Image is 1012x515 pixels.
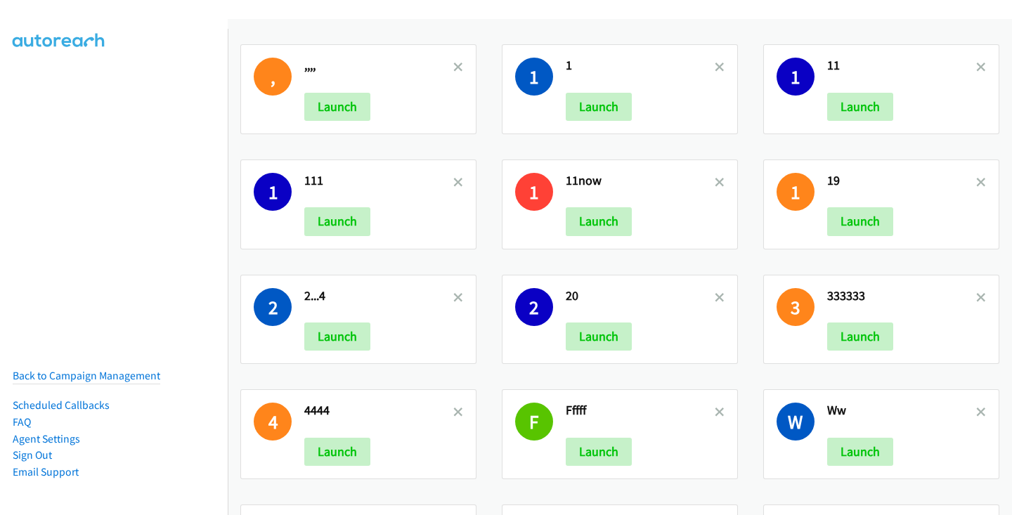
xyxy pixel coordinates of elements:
h1: 1 [515,173,553,211]
h2: 19 [827,173,976,189]
button: Launch [304,93,370,121]
button: Launch [566,207,632,235]
button: Launch [827,322,893,351]
h1: , [254,58,292,96]
h2: ,,,, [304,58,453,74]
h1: W [777,403,815,441]
h1: 1 [515,58,553,96]
h2: 111 [304,173,453,189]
h1: 4 [254,403,292,441]
h2: 20 [566,288,715,304]
button: Launch [566,438,632,466]
h1: 1 [254,173,292,211]
h2: 4444 [304,403,453,419]
button: Launch [827,438,893,466]
h2: 11 [827,58,976,74]
a: Agent Settings [13,432,80,445]
h1: 2 [254,288,292,326]
h1: F [515,403,553,441]
h2: 1 [566,58,715,74]
h1: 1 [777,173,815,211]
button: Launch [827,93,893,121]
button: Launch [304,438,370,466]
button: Launch [304,207,370,235]
button: Launch [304,322,370,351]
h2: 11now [566,173,715,189]
a: Scheduled Callbacks [13,398,110,412]
h2: Fffff [566,403,715,419]
h2: 2...4 [304,288,453,304]
h1: 2 [515,288,553,326]
h1: 3 [777,288,815,326]
button: Launch [566,322,632,351]
a: Email Support [13,465,79,478]
h2: Ww [827,403,976,419]
h2: 333333 [827,288,976,304]
a: Sign Out [13,448,52,462]
h1: 1 [777,58,815,96]
a: FAQ [13,415,31,429]
button: Launch [566,93,632,121]
button: Launch [827,207,893,235]
a: Back to Campaign Management [13,369,160,382]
